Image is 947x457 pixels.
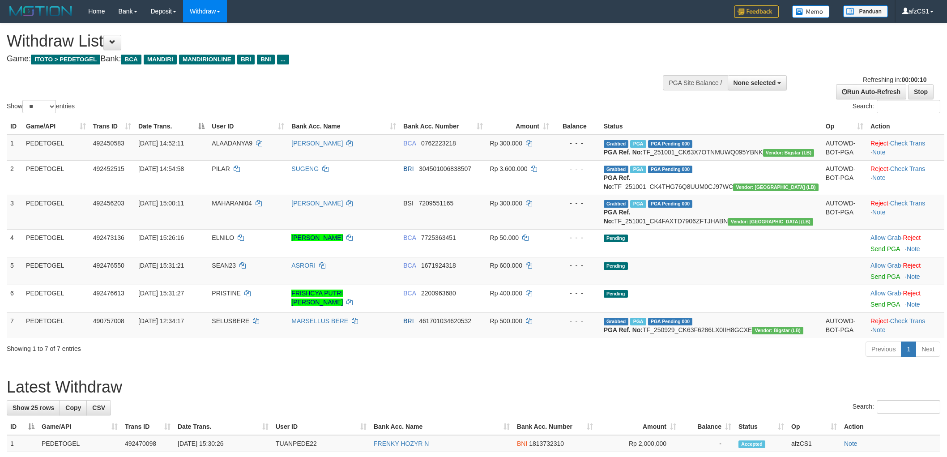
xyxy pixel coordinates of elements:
[403,140,416,147] span: BCA
[93,262,124,269] span: 492476550
[138,290,184,297] span: [DATE] 15:31:27
[7,419,38,435] th: ID: activate to sort column descending
[212,290,241,297] span: PRISTINE
[144,55,177,64] span: MANDIRI
[212,140,252,147] span: ALAADANYA9
[890,165,926,172] a: Check Trans
[648,200,693,208] span: PGA Pending
[93,165,124,172] span: 492452515
[135,118,208,135] th: Date Trans.: activate to sort column descending
[174,435,272,452] td: [DATE] 15:30:26
[237,55,255,64] span: BRI
[908,84,934,99] a: Stop
[843,5,888,17] img: panduan.png
[597,419,680,435] th: Amount: activate to sort column ascending
[403,262,416,269] span: BCA
[291,140,343,147] a: [PERSON_NAME]
[870,290,901,297] a: Allow Grab
[630,166,646,173] span: Marked by afzCS1
[212,200,252,207] span: MAHARANI04
[370,419,513,435] th: Bank Acc. Name: activate to sort column ascending
[763,149,815,157] span: Vendor URL: https://dashboard.q2checkout.com/secure
[403,200,414,207] span: BSI
[421,234,456,241] span: Copy 7725363451 to clipboard
[870,317,888,325] a: Reject
[93,290,124,297] span: 492476613
[604,326,643,333] b: PGA Ref. No:
[92,404,105,411] span: CSV
[490,165,528,172] span: Rp 3.600.000
[13,404,54,411] span: Show 25 rows
[7,229,22,257] td: 4
[291,290,343,306] a: FRISHCYA PUTRI [PERSON_NAME]
[648,166,693,173] span: PGA Pending
[822,195,867,229] td: AUTOWD-BOT-PGA
[604,290,628,298] span: Pending
[863,76,926,83] span: Refreshing in:
[903,290,921,297] a: Reject
[93,234,124,241] span: 492473136
[291,262,316,269] a: ASRORI
[600,160,822,195] td: TF_251001_CK4THG76Q8UUM0CJ97WC
[553,118,600,135] th: Balance
[7,55,623,64] h4: Game: Bank:
[822,312,867,338] td: AUTOWD-BOT-PGA
[735,419,788,435] th: Status: activate to sort column ascending
[872,174,886,181] a: Note
[7,195,22,229] td: 3
[93,200,124,207] span: 492456203
[419,200,454,207] span: Copy 7209551165 to clipboard
[38,419,121,435] th: Game/API: activate to sort column ascending
[752,327,803,334] span: Vendor URL: https://dashboard.q2checkout.com/secure
[93,140,124,147] span: 492450583
[7,135,22,161] td: 1
[680,419,735,435] th: Balance: activate to sort column ascending
[877,400,940,414] input: Search:
[872,209,886,216] a: Note
[604,209,631,225] b: PGA Ref. No:
[853,400,940,414] label: Search:
[7,257,22,285] td: 5
[870,200,888,207] a: Reject
[22,135,90,161] td: PEDETOGEL
[272,435,370,452] td: TUANPEDE22
[600,195,822,229] td: TF_251001_CK4FAXTD7906ZFTJHABN
[556,233,597,242] div: - - -
[870,234,903,241] span: ·
[867,257,944,285] td: ·
[604,174,631,190] b: PGA Ref. No:
[490,234,519,241] span: Rp 50.000
[556,261,597,270] div: - - -
[733,184,819,191] span: Vendor URL: https://dashboard.q2checkout.com/secure
[822,135,867,161] td: AUTOWD-BOT-PGA
[86,400,111,415] a: CSV
[421,140,456,147] span: Copy 0762223218 to clipboard
[907,273,920,280] a: Note
[138,234,184,241] span: [DATE] 15:26:16
[22,160,90,195] td: PEDETOGEL
[517,440,527,447] span: BNI
[291,234,343,241] a: [PERSON_NAME]
[403,317,414,325] span: BRI
[22,285,90,312] td: PEDETOGEL
[872,149,886,156] a: Note
[877,100,940,113] input: Search:
[38,435,121,452] td: PEDETOGEL
[840,419,940,435] th: Action
[600,118,822,135] th: Status
[212,165,230,172] span: PILAR
[7,4,75,18] img: MOTION_logo.png
[529,440,564,447] span: Copy 1813732310 to clipboard
[648,140,693,148] span: PGA Pending
[867,312,944,338] td: · ·
[174,419,272,435] th: Date Trans.: activate to sort column ascending
[630,200,646,208] span: Marked by afzCS1
[22,312,90,338] td: PEDETOGEL
[403,234,416,241] span: BCA
[870,140,888,147] a: Reject
[138,165,184,172] span: [DATE] 14:54:58
[866,342,901,357] a: Previous
[872,326,886,333] a: Note
[907,301,920,308] a: Note
[556,199,597,208] div: - - -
